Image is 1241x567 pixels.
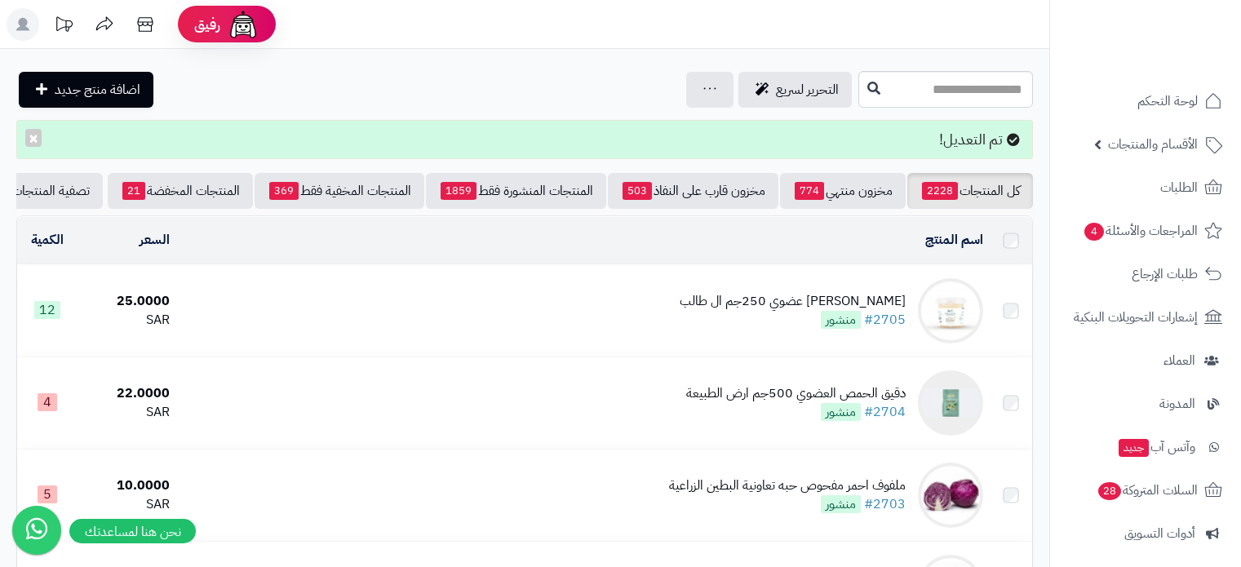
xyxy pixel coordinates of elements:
a: التحرير لسريع [738,72,852,108]
span: السلات المتروكة [1097,479,1198,502]
a: #2703 [864,494,906,514]
div: [PERSON_NAME] عضوي 250جم ال طالب [680,292,906,311]
span: 774 [795,182,824,200]
img: جبن نابلسي عضوي 250جم ال طالب [918,278,983,343]
a: #2705 [864,310,906,330]
a: لوحة التحكم [1060,82,1231,121]
a: أدوات التسويق [1060,514,1231,553]
span: المدونة [1159,392,1195,415]
span: 5 [38,485,57,503]
span: اضافة منتج جديد [55,80,140,100]
a: المنتجات المنشورة فقط1859 [426,173,606,209]
a: السلات المتروكة28 [1060,471,1231,510]
img: ai-face.png [227,8,259,41]
img: دقيق الحمص العضوي 500جم ارض الطبيعة [918,370,983,436]
span: الطلبات [1160,176,1198,199]
div: 22.0000 [84,384,170,403]
div: SAR [84,403,170,422]
a: مخزون قارب على النفاذ503 [608,173,778,209]
a: تحديثات المنصة [43,8,84,45]
a: المنتجات المخفضة21 [108,173,253,209]
span: التحرير لسريع [776,80,839,100]
span: لوحة التحكم [1137,90,1198,113]
div: 10.0000 [84,476,170,495]
a: طلبات الإرجاع [1060,255,1231,294]
span: تصفية المنتجات [11,181,90,201]
a: وآتس آبجديد [1060,427,1231,467]
span: وآتس آب [1117,436,1195,458]
a: مخزون منتهي774 [780,173,906,209]
a: الكمية [31,230,64,250]
span: الأقسام والمنتجات [1108,133,1198,156]
button: × [25,129,42,147]
a: اضافة منتج جديد [19,72,153,108]
span: طلبات الإرجاع [1132,263,1198,286]
span: 28 [1097,481,1123,501]
span: منشور [821,403,861,421]
a: إشعارات التحويلات البنكية [1060,298,1231,337]
div: تم التعديل! [16,120,1033,159]
span: منشور [821,495,861,513]
span: 2228 [922,182,958,200]
span: 4 [38,393,57,411]
span: 21 [122,182,145,200]
span: جديد [1119,439,1149,457]
div: SAR [84,311,170,330]
div: دقيق الحمص العضوي 500جم ارض الطبيعة [686,384,906,403]
span: 1859 [441,182,476,200]
a: المنتجات المخفية فقط369 [255,173,424,209]
div: 25.0000 [84,292,170,311]
div: ملفوف احمر مفحوص حبه تعاونية البطين الزراعية [669,476,906,495]
span: أدوات التسويق [1124,522,1195,545]
a: #2704 [864,402,906,422]
span: العملاء [1163,349,1195,372]
span: المراجعات والأسئلة [1083,219,1198,242]
img: ملفوف احمر مفحوص حبه تعاونية البطين الزراعية [918,463,983,528]
span: إشعارات التحويلات البنكية [1074,306,1198,329]
a: المراجعات والأسئلة4 [1060,211,1231,250]
span: 12 [34,301,60,319]
a: المدونة [1060,384,1231,423]
a: كل المنتجات2228 [907,173,1033,209]
a: العملاء [1060,341,1231,380]
a: الطلبات [1060,168,1231,207]
img: logo-2.png [1130,12,1225,47]
a: اسم المنتج [925,230,983,250]
div: SAR [84,495,170,514]
a: السعر [140,230,170,250]
span: 369 [269,182,299,200]
span: 503 [623,182,652,200]
span: منشور [821,311,861,329]
span: 4 [1084,222,1105,241]
span: رفيق [194,15,220,34]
